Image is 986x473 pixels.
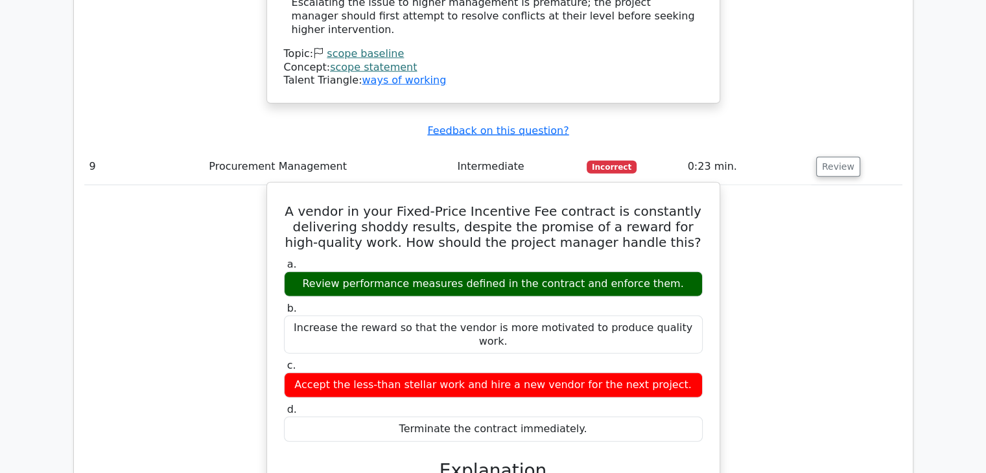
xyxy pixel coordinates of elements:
[284,373,703,398] div: Accept the less-than stellar work and hire a new vendor for the next project.
[683,148,811,185] td: 0:23 min.
[284,417,703,442] div: Terminate the contract immediately.
[816,157,860,177] button: Review
[287,302,297,314] span: b.
[287,258,297,270] span: a.
[362,74,446,86] a: ways of working
[330,61,417,73] a: scope statement
[427,124,569,137] a: Feedback on this question?
[283,203,704,250] h5: A vendor in your Fixed-Price Incentive Fee contract is constantly delivering shoddy results, desp...
[452,148,581,185] td: Intermediate
[284,61,703,75] div: Concept:
[287,359,296,371] span: c.
[284,316,703,354] div: Increase the reward so that the vendor is more motivated to produce quality work.
[327,47,404,60] a: scope baseline
[284,47,703,61] div: Topic:
[204,148,452,185] td: Procurement Management
[284,47,703,87] div: Talent Triangle:
[84,148,204,185] td: 9
[284,271,703,297] div: Review performance measures defined in the contract and enforce them.
[287,403,297,415] span: d.
[587,161,637,174] span: Incorrect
